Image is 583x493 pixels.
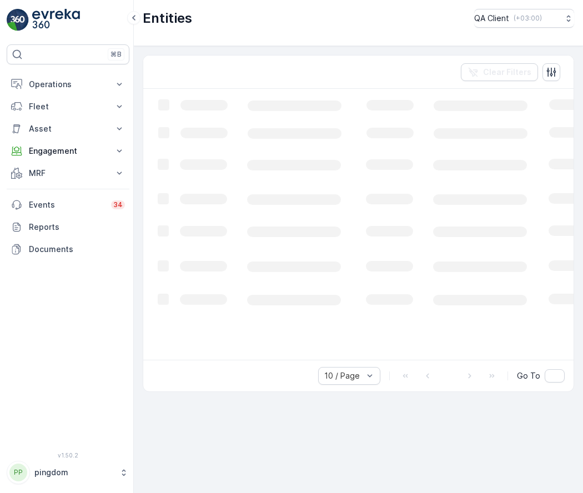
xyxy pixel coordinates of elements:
[29,145,107,157] p: Engagement
[143,9,192,27] p: Entities
[32,9,80,31] img: logo_light-DOdMpM7g.png
[110,50,122,59] p: ⌘B
[29,168,107,179] p: MRF
[7,452,129,459] span: v 1.50.2
[7,73,129,95] button: Operations
[7,194,129,216] a: Events34
[9,464,27,481] div: PP
[7,9,29,31] img: logo
[29,79,107,90] p: Operations
[7,95,129,118] button: Fleet
[29,222,125,233] p: Reports
[113,200,123,209] p: 34
[7,140,129,162] button: Engagement
[514,14,542,23] p: ( +03:00 )
[34,467,114,478] p: pingdom
[461,63,538,81] button: Clear Filters
[7,461,129,484] button: PPpingdom
[7,162,129,184] button: MRF
[7,238,129,260] a: Documents
[7,216,129,238] a: Reports
[474,13,509,24] p: QA Client
[517,370,540,381] span: Go To
[483,67,531,78] p: Clear Filters
[29,123,107,134] p: Asset
[29,199,104,210] p: Events
[7,118,129,140] button: Asset
[29,244,125,255] p: Documents
[29,101,107,112] p: Fleet
[474,9,574,28] button: QA Client(+03:00)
